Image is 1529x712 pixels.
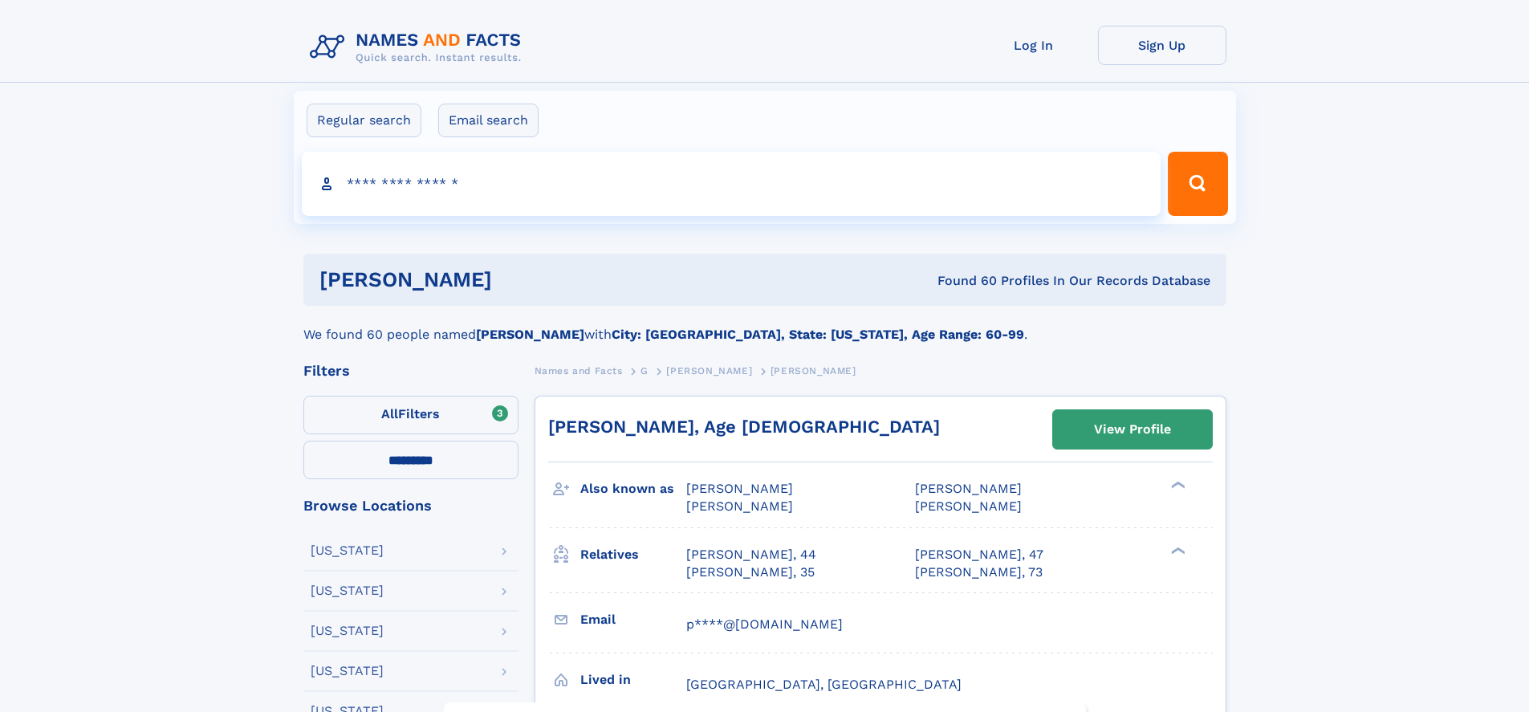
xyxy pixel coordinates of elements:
[666,360,752,380] a: [PERSON_NAME]
[640,365,649,376] span: G
[381,406,398,421] span: All
[311,665,384,677] div: [US_STATE]
[714,272,1210,290] div: Found 60 Profiles In Our Records Database
[580,475,686,502] h3: Also known as
[686,563,815,581] a: [PERSON_NAME], 35
[686,498,793,514] span: [PERSON_NAME]
[1167,480,1186,490] div: ❯
[548,417,940,437] a: [PERSON_NAME], Age [DEMOGRAPHIC_DATA]
[1167,545,1186,555] div: ❯
[303,396,518,434] label: Filters
[311,544,384,557] div: [US_STATE]
[311,584,384,597] div: [US_STATE]
[915,498,1022,514] span: [PERSON_NAME]
[666,365,752,376] span: [PERSON_NAME]
[303,306,1226,344] div: We found 60 people named with .
[915,546,1043,563] a: [PERSON_NAME], 47
[319,270,715,290] h1: [PERSON_NAME]
[1098,26,1226,65] a: Sign Up
[535,360,623,380] a: Names and Facts
[302,152,1161,216] input: search input
[307,104,421,137] label: Regular search
[438,104,539,137] label: Email search
[1053,410,1212,449] a: View Profile
[476,327,584,342] b: [PERSON_NAME]
[970,26,1098,65] a: Log In
[686,677,962,692] span: [GEOGRAPHIC_DATA], [GEOGRAPHIC_DATA]
[915,481,1022,496] span: [PERSON_NAME]
[303,498,518,513] div: Browse Locations
[580,541,686,568] h3: Relatives
[311,625,384,637] div: [US_STATE]
[612,327,1024,342] b: City: [GEOGRAPHIC_DATA], State: [US_STATE], Age Range: 60-99
[1094,411,1171,448] div: View Profile
[1168,152,1227,216] button: Search Button
[640,360,649,380] a: G
[303,364,518,378] div: Filters
[686,546,816,563] a: [PERSON_NAME], 44
[686,481,793,496] span: [PERSON_NAME]
[580,606,686,633] h3: Email
[771,365,856,376] span: [PERSON_NAME]
[303,26,535,69] img: Logo Names and Facts
[915,563,1043,581] a: [PERSON_NAME], 73
[580,666,686,694] h3: Lived in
